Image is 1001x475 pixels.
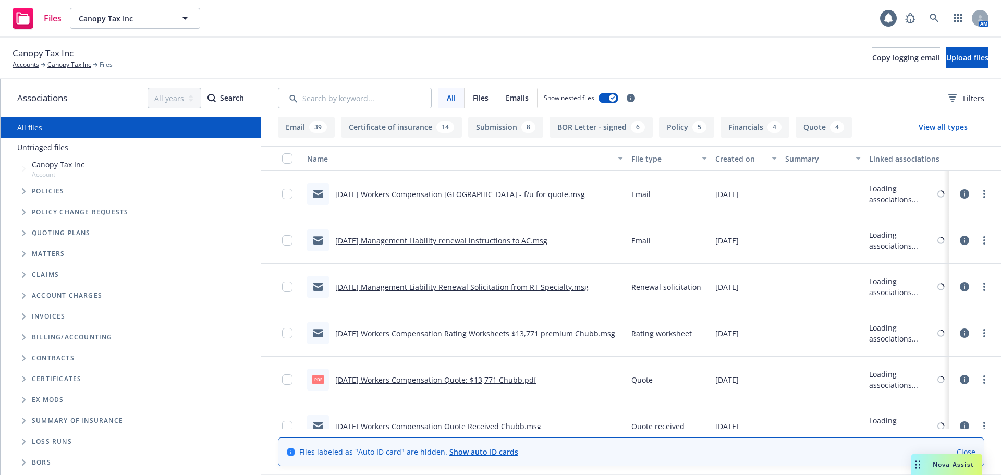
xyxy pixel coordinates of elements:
a: Search [924,8,945,29]
button: File type [627,146,711,171]
div: Loading associations... [869,369,936,391]
div: 6 [631,121,645,133]
div: 39 [309,121,327,133]
a: more [978,420,991,432]
div: 4 [767,121,782,133]
input: Toggle Row Selected [282,282,292,292]
a: [DATE] Workers Compensation Quote Received Chubb.msg [335,421,541,431]
button: SearchSearch [207,88,244,108]
a: [DATE] Workers Compensation Quote: $13,771 Chubb.pdf [335,375,536,385]
span: Renewal solicitation [631,282,701,293]
button: Copy logging email [872,47,940,68]
span: Quote [631,374,653,385]
span: Files [44,14,62,22]
button: Submission [468,117,543,138]
div: File type [631,153,695,164]
input: Toggle Row Selected [282,328,292,338]
div: Tree Example [1,157,261,327]
input: Toggle Row Selected [282,189,292,199]
a: Show auto ID cards [449,447,518,457]
span: Billing/Accounting [32,334,113,340]
div: 5 [692,121,706,133]
span: Email [631,235,651,246]
button: Summary [781,146,865,171]
div: 4 [830,121,844,133]
span: Canopy Tax Inc [13,46,74,60]
button: Quote [796,117,852,138]
span: Quoting plans [32,230,91,236]
button: View all types [902,117,984,138]
input: Toggle Row Selected [282,421,292,431]
span: Associations [17,91,67,105]
button: Canopy Tax Inc [70,8,200,29]
a: more [978,234,991,247]
span: Filters [948,93,984,104]
input: Toggle Row Selected [282,374,292,385]
input: Select all [282,153,292,164]
button: Policy [659,117,714,138]
a: Canopy Tax Inc [47,60,91,69]
a: more [978,327,991,339]
div: Loading associations... [869,183,936,205]
a: [DATE] Management Liability renewal instructions to AC.msg [335,236,547,246]
svg: Search [207,94,216,102]
button: Nova Assist [911,454,982,475]
a: Report a Bug [900,8,921,29]
span: pdf [312,375,324,383]
input: Search by keyword... [278,88,432,108]
span: Nova Assist [933,460,974,469]
span: Loss Runs [32,439,72,445]
span: Matters [32,251,65,257]
span: Quote received [631,421,685,432]
span: Files labeled as "Auto ID card" are hidden. [299,446,518,457]
span: [DATE] [715,374,739,385]
span: Copy logging email [872,53,940,63]
span: [DATE] [715,189,739,200]
button: Linked associations [865,146,949,171]
span: [DATE] [715,235,739,246]
div: Loading associations... [869,229,936,251]
span: Rating worksheet [631,328,692,339]
div: Summary [785,153,849,164]
button: Certificate of insurance [341,117,462,138]
div: Drag to move [911,454,924,475]
a: Switch app [948,8,969,29]
span: Policy change requests [32,209,128,215]
button: Upload files [946,47,988,68]
button: BOR Letter - signed [550,117,653,138]
button: Name [303,146,627,171]
a: more [978,188,991,200]
a: All files [17,123,42,132]
span: Canopy Tax Inc [79,13,169,24]
div: 14 [436,121,454,133]
span: Account charges [32,293,102,299]
span: Show nested files [544,93,594,102]
button: Financials [721,117,789,138]
div: Loading associations... [869,322,936,344]
span: Certificates [32,376,81,382]
div: Created on [715,153,765,164]
div: Loading associations... [869,276,936,298]
a: Files [8,4,66,33]
a: [DATE] Workers Compensation Rating Worksheets $13,771 premium Chubb.msg [335,328,615,338]
button: Created on [711,146,781,171]
div: 8 [521,121,535,133]
a: [DATE] Workers Compensation [GEOGRAPHIC_DATA] - f/u for quote.msg [335,189,585,199]
span: Account [32,170,84,179]
a: [DATE] Management Liability Renewal Solicitation from RT Specialty.msg [335,282,589,292]
div: Search [207,88,244,108]
a: more [978,373,991,386]
span: Invoices [32,313,66,320]
button: Email [278,117,335,138]
a: Accounts [13,60,39,69]
span: Claims [32,272,59,278]
span: Canopy Tax Inc [32,159,84,170]
span: Emails [506,92,529,103]
span: Email [631,189,651,200]
button: Filters [948,88,984,108]
div: Loading associations... [869,415,936,437]
a: Untriaged files [17,142,68,153]
span: [DATE] [715,282,739,293]
span: Filters [963,93,984,104]
span: Contracts [32,355,75,361]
